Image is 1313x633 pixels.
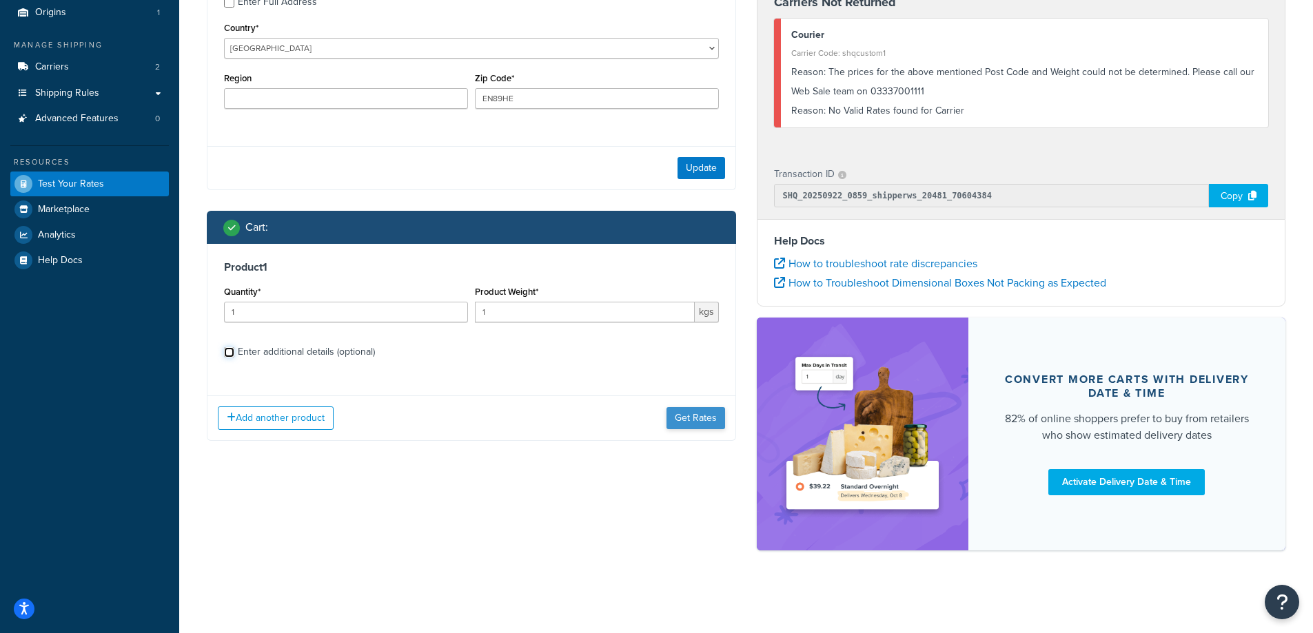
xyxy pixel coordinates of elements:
img: feature-image-ddt-36eae7f7280da8017bfb280eaccd9c446f90b1fe08728e4019434db127062ab4.png [777,338,948,530]
button: Get Rates [666,407,725,429]
span: Carriers [35,61,69,73]
span: Analytics [38,229,76,241]
a: Activate Delivery Date & Time [1048,469,1205,495]
span: Reason: [791,65,826,79]
a: How to troubleshoot rate discrepancies [774,256,977,271]
li: Advanced Features [10,106,169,132]
span: Reason: [791,103,826,118]
span: Test Your Rates [38,178,104,190]
a: Test Your Rates [10,172,169,196]
div: Manage Shipping [10,39,169,51]
span: kgs [695,302,719,322]
div: The prices for the above mentioned Post Code and Weight could not be determined. Please call our ... [791,63,1259,101]
a: How to Troubleshoot Dimensional Boxes Not Packing as Expected [774,275,1106,291]
div: No Valid Rates found for Carrier [791,101,1259,121]
span: Shipping Rules [35,87,99,99]
a: Shipping Rules [10,81,169,106]
h2: Cart : [245,221,268,234]
button: Update [678,157,725,179]
span: Help Docs [38,255,83,267]
div: Resources [10,156,169,168]
div: Carrier Code: shqcustom1 [791,43,1259,63]
label: Zip Code* [475,73,514,83]
input: 0 [224,302,468,322]
label: Product Weight* [475,287,538,297]
input: Enter additional details (optional) [224,347,234,357]
li: Carriers [10,54,169,80]
h3: Product 1 [224,260,719,274]
span: 2 [155,61,160,73]
div: Copy [1209,184,1268,207]
span: 1 [157,7,160,19]
label: Quantity* [224,287,261,297]
a: Marketplace [10,197,169,222]
div: 82% of online shoppers prefer to buy from retailers who show estimated delivery dates [1001,411,1253,444]
div: Courier [791,25,1259,45]
input: 0.00 [475,302,695,322]
button: Open Resource Center [1265,585,1299,619]
span: Advanced Features [35,113,119,125]
div: Convert more carts with delivery date & time [1001,373,1253,400]
button: Add another product [218,406,334,430]
a: Help Docs [10,248,169,273]
p: Transaction ID [774,165,835,184]
a: Analytics [10,222,169,247]
label: Region [224,73,252,83]
div: Enter additional details (optional) [238,342,375,362]
span: 0 [155,113,160,125]
a: Carriers2 [10,54,169,80]
h4: Help Docs [774,233,1269,249]
a: Advanced Features0 [10,106,169,132]
label: Country* [224,23,258,33]
span: Origins [35,7,66,19]
span: Marketplace [38,204,90,216]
